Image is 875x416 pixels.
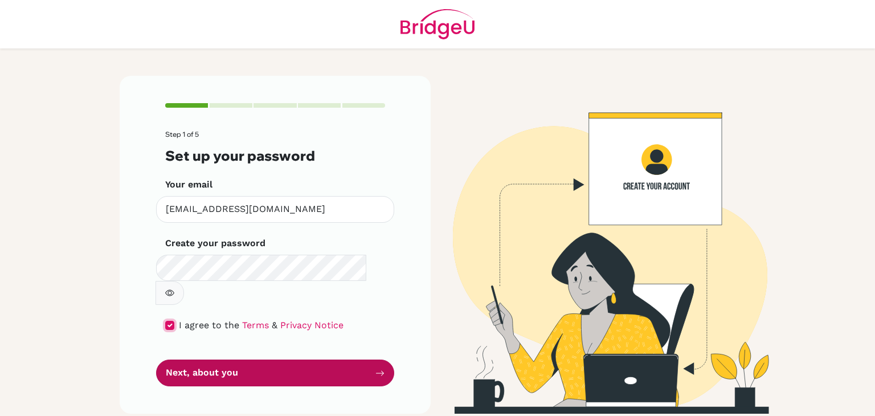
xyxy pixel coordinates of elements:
input: Insert your email* [156,196,394,223]
label: Create your password [165,236,265,250]
h3: Set up your password [165,148,385,164]
span: I agree to the [179,320,239,331]
a: Terms [242,320,269,331]
a: Privacy Notice [280,320,344,331]
button: Next, about you [156,360,394,386]
span: Step 1 of 5 [165,130,199,138]
span: & [272,320,277,331]
label: Your email [165,178,212,191]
